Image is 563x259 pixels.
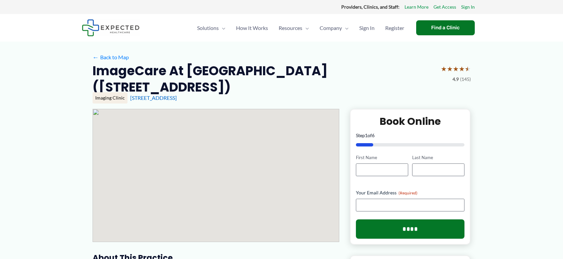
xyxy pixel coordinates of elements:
span: How It Works [236,16,268,40]
nav: Primary Site Navigation [192,16,410,40]
a: CompanyMenu Toggle [314,16,354,40]
a: Find a Clinic [416,20,475,35]
a: SolutionsMenu Toggle [192,16,231,40]
a: ResourcesMenu Toggle [273,16,314,40]
span: 6 [372,132,375,138]
a: Sign In [354,16,380,40]
h2: ImageCare at [GEOGRAPHIC_DATA] ([STREET_ADDRESS]) [93,63,435,96]
a: Get Access [433,3,456,11]
span: Menu Toggle [342,16,349,40]
h2: Book Online [356,115,465,128]
span: (145) [460,75,471,84]
label: Your Email Address [356,189,465,196]
span: Register [385,16,404,40]
span: ★ [441,63,447,75]
span: Company [320,16,342,40]
span: Menu Toggle [302,16,309,40]
span: ★ [465,63,471,75]
img: Expected Healthcare Logo - side, dark font, small [82,19,140,36]
a: Sign In [461,3,475,11]
span: Resources [279,16,302,40]
a: Learn More [405,3,428,11]
span: ★ [453,63,459,75]
a: ←Back to Map [93,52,129,62]
span: ★ [459,63,465,75]
label: First Name [356,154,408,161]
span: Solutions [197,16,219,40]
span: ← [93,54,99,60]
strong: Providers, Clinics, and Staff: [341,4,400,10]
span: Sign In [359,16,375,40]
span: 4.9 [452,75,459,84]
p: Step of [356,133,465,138]
div: Imaging Clinic [93,92,128,104]
span: Menu Toggle [219,16,225,40]
a: [STREET_ADDRESS] [130,95,177,101]
label: Last Name [412,154,464,161]
span: (Required) [399,190,418,195]
span: 1 [365,132,368,138]
a: How It Works [231,16,273,40]
a: Register [380,16,410,40]
span: ★ [447,63,453,75]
